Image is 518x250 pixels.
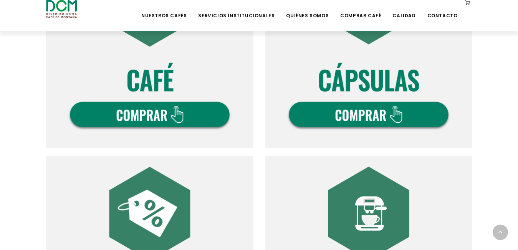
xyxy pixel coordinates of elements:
[336,1,386,19] a: Comprar Café
[194,1,279,19] a: Servicios Institucionales
[423,1,462,19] a: Contacto
[388,1,420,19] a: Calidad
[281,1,333,19] a: Quiénes Somos
[137,1,191,19] a: Nuestros Cafés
